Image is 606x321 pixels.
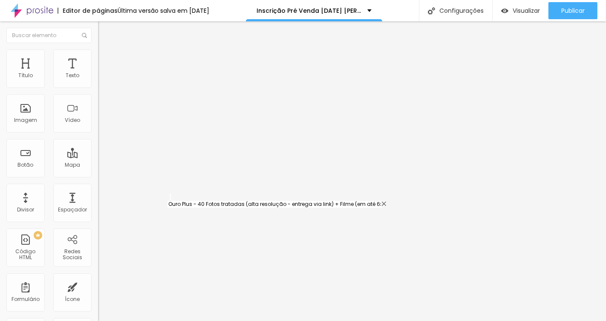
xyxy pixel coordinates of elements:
div: Divisor [17,207,34,213]
span: Publicar [561,7,585,14]
img: Icone [82,33,87,38]
img: view-1.svg [501,7,508,14]
div: Texto [66,72,79,78]
span: Visualizar [513,7,540,14]
div: Imagem [14,117,37,123]
div: Redes Sociais [55,249,89,261]
div: Formulário [12,296,40,302]
div: Editor de páginas [58,8,118,14]
div: Ícone [65,296,80,302]
div: Código HTML [9,249,42,261]
p: Inscrição Pré Venda [DATE] [PERSON_NAME] [257,8,361,14]
div: Vídeo [65,117,80,123]
input: Buscar elemento [6,28,92,43]
div: Botão [18,162,34,168]
div: Espaçador [58,207,87,213]
div: Título [18,72,33,78]
button: Publicar [548,2,597,19]
div: Mapa [65,162,80,168]
iframe: Editor [98,21,606,321]
div: Última versão salva em [DATE] [118,8,209,14]
img: Icone [428,7,435,14]
button: Visualizar [493,2,548,19]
